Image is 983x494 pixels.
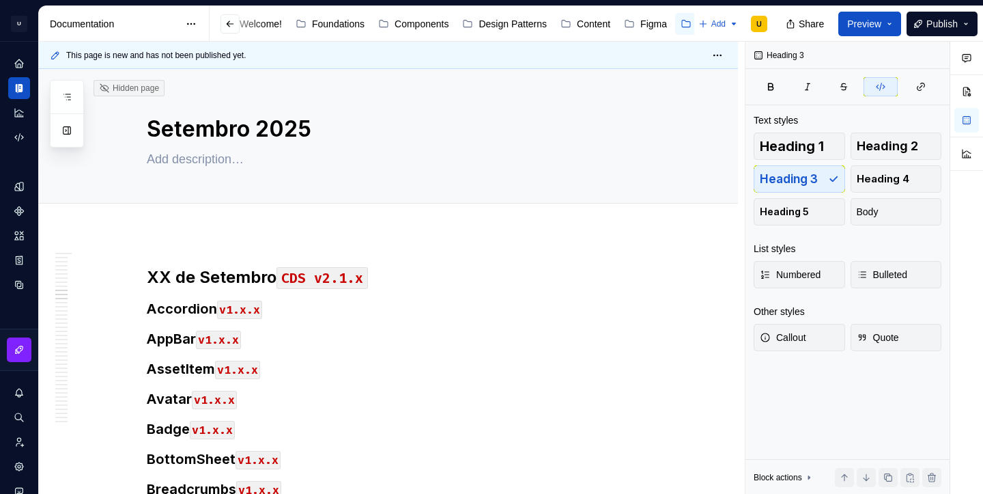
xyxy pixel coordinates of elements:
a: Components [373,13,454,35]
button: Numbered [754,261,845,288]
span: Quote [857,331,899,344]
div: Hidden page [99,83,159,94]
a: Invite team [8,431,30,453]
a: Storybook stories [8,249,30,271]
span: This page is new and has not been published yet. [66,50,246,61]
button: Add [694,14,743,33]
span: Heading 4 [857,172,909,186]
span: Publish [926,17,958,31]
button: Heading 5 [754,198,845,225]
textarea: Setembro 2025 [144,113,660,146]
a: Components [8,200,30,222]
h3: Badge [147,420,663,439]
button: Share [779,12,833,36]
code: CDS v2.1.x [276,267,368,289]
button: Quote [851,324,942,351]
div: Components [395,17,448,31]
a: Design tokens [8,176,30,197]
button: Search ⌘K [8,407,30,428]
a: Design Patterns [457,13,552,35]
div: Figma [640,17,667,31]
button: Publish [907,12,978,36]
button: Callout [754,324,845,351]
div: Other styles [754,305,805,318]
button: Heading 4 [851,165,942,193]
span: Bulleted [857,268,908,282]
h3: AssetItem [147,359,663,379]
code: v1.x.x [236,451,281,469]
a: Code automation [8,126,30,148]
code: v1.x.x [196,331,241,349]
div: Documentation [50,17,179,31]
code: v1.x.x [215,361,260,379]
div: Content [577,17,610,31]
a: Settings [8,456,30,478]
h3: Avatar [147,389,663,409]
code: v1.x.x [190,421,235,439]
span: Heading 1 [760,139,824,153]
strong: XX de Setembro [147,267,276,287]
button: U [3,9,35,38]
div: Page tree [218,10,692,38]
span: Heading 5 [760,205,809,219]
span: Heading 2 [857,139,918,153]
button: Bulleted [851,261,942,288]
div: Design Patterns [479,17,547,31]
a: Foundations [290,13,370,35]
a: Changelog [675,13,749,35]
span: Add [711,18,726,29]
div: Foundations [312,17,365,31]
code: v1.x.x [217,301,262,319]
div: Block actions [754,472,802,483]
span: Numbered [760,268,821,282]
button: Heading 2 [851,133,942,160]
h3: Accordion [147,299,663,318]
div: U [11,16,27,32]
h3: BottomSheet [147,450,663,469]
button: Heading 1 [754,133,845,160]
a: Home [8,53,30,74]
a: Content [555,13,616,35]
div: Block actions [754,468,814,487]
div: List styles [754,242,795,256]
div: U [756,18,762,29]
a: Data sources [8,274,30,296]
button: Notifications [8,382,30,404]
button: Preview [838,12,901,36]
div: Text styles [754,113,798,127]
a: Analytics [8,102,30,124]
a: Documentation [8,77,30,99]
button: Body [851,198,942,225]
span: Body [857,205,879,219]
a: Figma [618,13,672,35]
span: Callout [760,331,806,344]
a: Assets [8,225,30,247]
span: Preview [847,17,881,31]
h3: AppBar [147,329,663,348]
span: Share [799,17,824,31]
code: v1.x.x [192,391,237,409]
